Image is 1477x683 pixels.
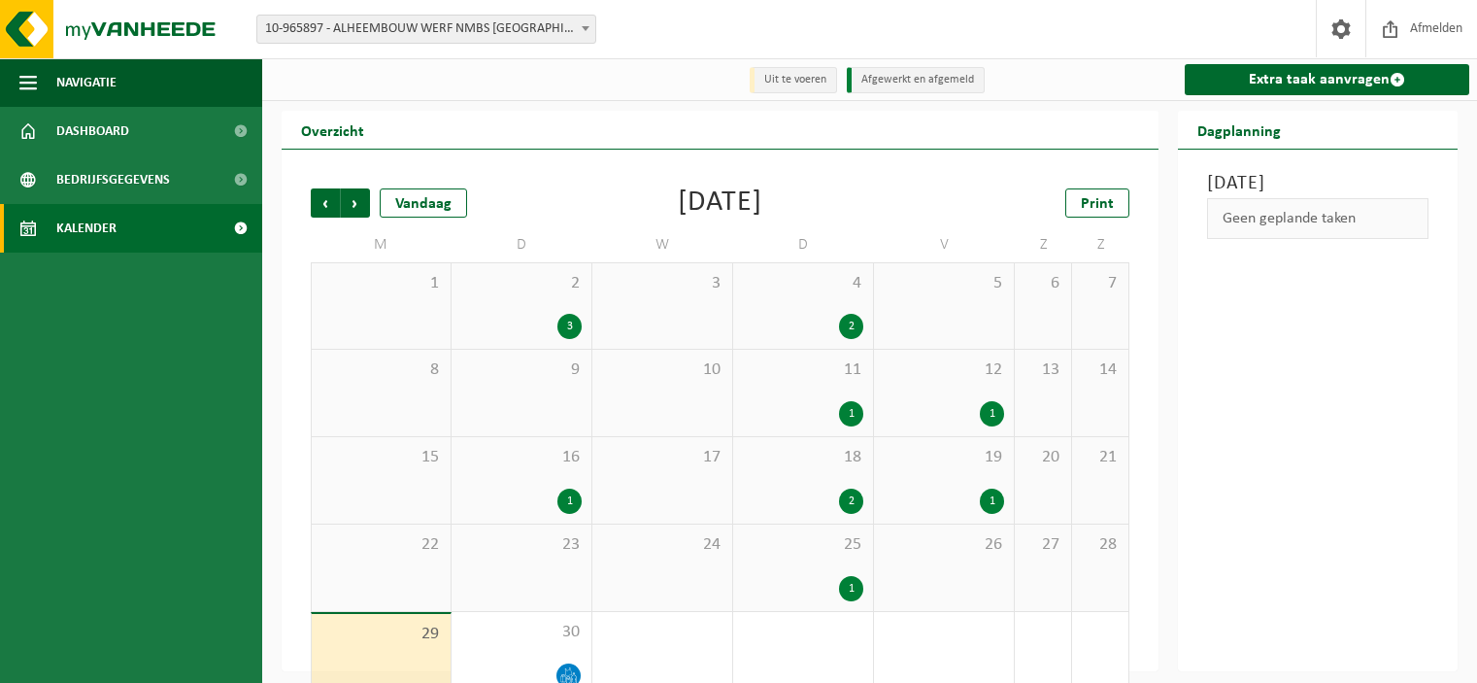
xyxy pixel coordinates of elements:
div: 1 [980,489,1004,514]
td: D [733,227,874,262]
span: 10-965897 - ALHEEMBOUW WERF NMBS MECHELEN WAB2481 - MECHELEN [256,15,596,44]
span: Kalender [56,204,117,253]
span: Navigatie [56,58,117,107]
span: 12 [884,359,1004,381]
span: 11 [743,359,863,381]
h2: Overzicht [282,111,384,149]
span: Bedrijfsgegevens [56,155,170,204]
div: [DATE] [678,188,762,218]
span: 4 [743,273,863,294]
span: 18 [743,447,863,468]
div: 1 [839,401,863,427]
span: 25 [743,534,863,556]
h2: Dagplanning [1178,111,1300,149]
td: M [311,227,452,262]
div: 1 [839,576,863,601]
span: 22 [321,534,441,556]
li: Afgewerkt en afgemeld [847,67,985,93]
span: 29 [321,624,441,645]
span: 23 [461,534,582,556]
span: 10-965897 - ALHEEMBOUW WERF NMBS MECHELEN WAB2481 - MECHELEN [257,16,595,43]
span: 27 [1024,534,1061,556]
span: 16 [461,447,582,468]
div: 1 [980,401,1004,427]
span: 9 [461,359,582,381]
span: 8 [321,359,441,381]
span: 7 [1082,273,1119,294]
a: Print [1065,188,1129,218]
span: Vorige [311,188,340,218]
span: 13 [1024,359,1061,381]
li: Uit te voeren [750,67,837,93]
span: 5 [884,273,1004,294]
span: 17 [602,447,722,468]
span: 21 [1082,447,1119,468]
div: 2 [839,489,863,514]
span: Dashboard [56,107,129,155]
span: 14 [1082,359,1119,381]
span: Volgende [341,188,370,218]
a: Extra taak aanvragen [1185,64,1469,95]
span: 28 [1082,534,1119,556]
div: Vandaag [380,188,467,218]
td: V [874,227,1015,262]
td: Z [1015,227,1072,262]
div: 1 [557,489,582,514]
span: 1 [321,273,441,294]
span: 26 [884,534,1004,556]
td: W [592,227,733,262]
div: 2 [839,314,863,339]
span: Print [1081,196,1114,212]
div: Geen geplande taken [1207,198,1428,239]
span: 24 [602,534,722,556]
span: 2 [461,273,582,294]
h3: [DATE] [1207,169,1428,198]
span: 3 [602,273,722,294]
span: 19 [884,447,1004,468]
div: 3 [557,314,582,339]
span: 30 [461,622,582,643]
span: 10 [602,359,722,381]
td: D [452,227,592,262]
span: 20 [1024,447,1061,468]
span: 15 [321,447,441,468]
span: 6 [1024,273,1061,294]
td: Z [1072,227,1129,262]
